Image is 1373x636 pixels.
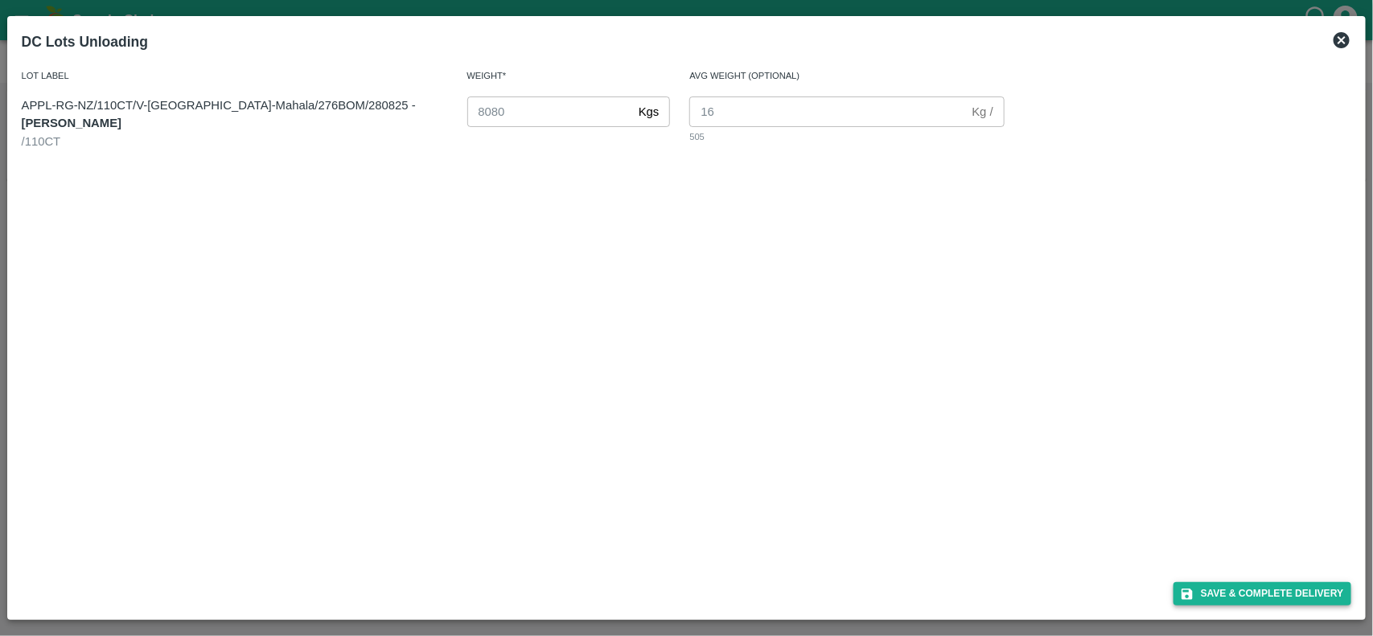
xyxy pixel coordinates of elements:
[22,117,122,129] strong: [PERSON_NAME]
[639,103,660,121] p: Kgs
[22,133,448,150] div: / 110CT
[689,132,705,142] span: 505
[22,34,148,50] b: DC Lots Unloading
[22,96,448,133] p: APPL-RG-NZ/110CT/V-[GEOGRAPHIC_DATA]-Mahala/276BOM/280825 -
[1174,582,1352,605] button: Save & Complete Delivery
